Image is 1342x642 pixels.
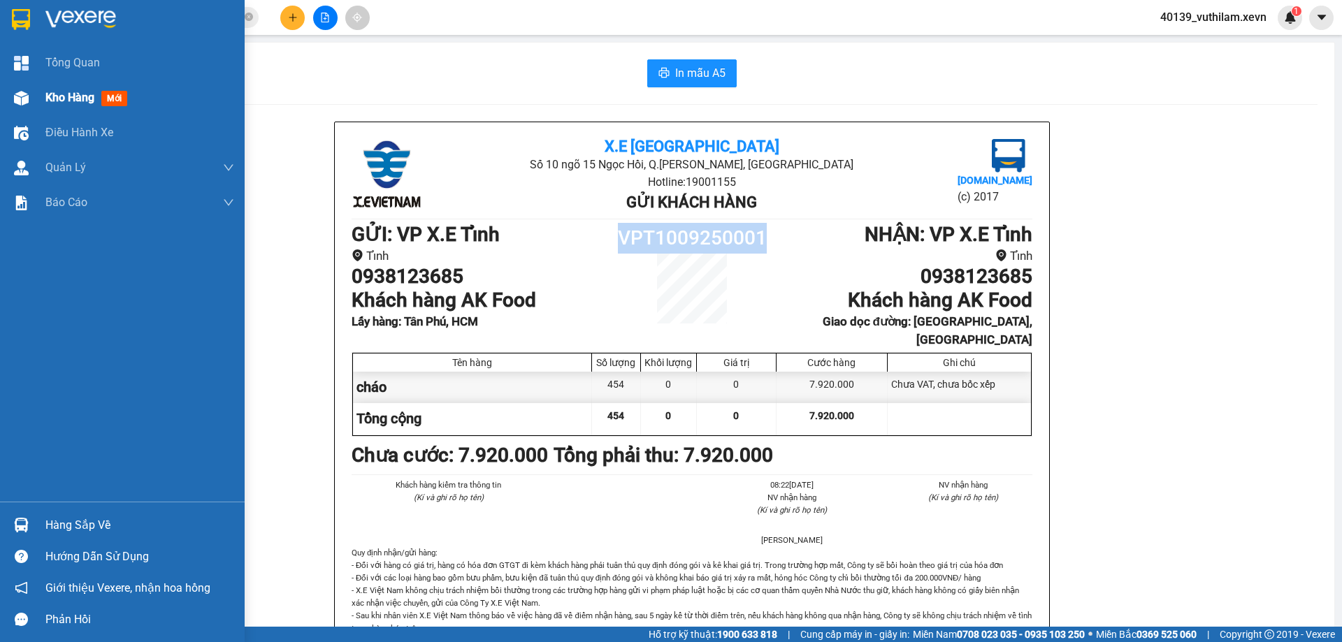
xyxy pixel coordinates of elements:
[644,357,693,368] div: Khối lượng
[596,357,637,368] div: Số lượng
[958,175,1032,186] b: [DOMAIN_NAME]
[995,249,1007,261] span: environment
[992,139,1025,173] img: logo.jpg
[352,314,478,328] b: Lấy hàng : Tân Phú, HCM
[626,194,757,211] b: Gửi khách hàng
[15,550,28,563] span: question-circle
[352,247,607,265] li: Tỉnh
[697,372,777,403] div: 0
[14,91,29,105] img: warehouse-icon
[414,493,484,502] i: (Kí và ghi rõ họ tên)
[1207,627,1209,642] span: |
[647,59,737,87] button: printerIn mẫu A5
[352,265,607,289] h1: 0938123685
[465,156,918,173] li: Số 10 ngõ 15 Ngọc Hồi, Q.[PERSON_NAME], [GEOGRAPHIC_DATA]
[723,479,861,491] li: 08:22[DATE]
[888,372,1031,403] div: Chưa VAT, chưa bốc xếp
[649,627,777,642] span: Hỗ trợ kỹ thuật:
[1088,632,1092,637] span: ⚪️
[45,91,94,104] span: Kho hàng
[777,265,1032,289] h1: 0938123685
[15,613,28,626] span: message
[352,223,500,246] b: GỬI : VP X.E Tỉnh
[45,124,113,141] span: Điều hành xe
[320,13,330,22] span: file-add
[605,138,779,155] b: X.E [GEOGRAPHIC_DATA]
[777,372,888,403] div: 7.920.000
[288,13,298,22] span: plus
[352,249,363,261] span: environment
[823,314,1032,347] b: Giao dọc đường: [GEOGRAPHIC_DATA], [GEOGRAPHIC_DATA]
[345,6,370,30] button: aim
[1309,6,1334,30] button: caret-down
[1264,629,1274,639] span: copyright
[353,372,592,403] div: cháo
[1284,11,1297,24] img: icon-new-feature
[380,479,518,491] li: Khách hàng kiểm tra thông tin
[352,444,548,467] b: Chưa cước : 7.920.000
[777,247,1032,265] li: Tỉnh
[1292,6,1301,16] sup: 1
[352,139,421,209] img: logo.jpg
[800,627,909,642] span: Cung cấp máy in - giấy in:
[891,357,1027,368] div: Ghi chú
[1294,6,1299,16] span: 1
[957,629,1085,640] strong: 0708 023 035 - 0935 103 250
[223,162,234,173] span: down
[1315,11,1328,24] span: caret-down
[757,505,827,515] i: (Kí và ghi rõ họ tên)
[928,493,998,502] i: (Kí và ghi rõ họ tên)
[45,159,86,176] span: Quản Lý
[665,410,671,421] span: 0
[280,6,305,30] button: plus
[865,223,1032,246] b: NHẬN : VP X.E Tỉnh
[700,357,772,368] div: Giá trị
[723,491,861,504] li: NV nhận hàng
[352,13,362,22] span: aim
[788,627,790,642] span: |
[14,161,29,175] img: warehouse-icon
[14,518,29,532] img: warehouse-icon
[313,6,338,30] button: file-add
[895,479,1033,491] li: NV nhận hàng
[45,546,234,567] div: Hướng dẫn sử dụng
[592,372,641,403] div: 454
[45,54,100,71] span: Tổng Quan
[245,13,253,21] span: close-circle
[15,581,28,594] span: notification
[356,410,421,427] span: Tổng cộng
[245,11,253,24] span: close-circle
[607,223,777,254] h1: VPT1009250001
[45,609,234,630] div: Phản hồi
[607,410,624,421] span: 454
[1137,629,1197,640] strong: 0369 525 060
[723,534,861,546] li: [PERSON_NAME]
[777,289,1032,312] h1: Khách hàng AK Food
[641,372,697,403] div: 0
[356,357,588,368] div: Tên hàng
[913,627,1085,642] span: Miền Nam
[465,173,918,191] li: Hotline: 19001155
[958,188,1032,205] li: (c) 2017
[14,56,29,71] img: dashboard-icon
[45,194,87,211] span: Báo cáo
[1096,627,1197,642] span: Miền Bắc
[101,91,127,106] span: mới
[45,515,234,536] div: Hàng sắp về
[733,410,739,421] span: 0
[675,64,726,82] span: In mẫu A5
[352,289,607,312] h1: Khách hàng AK Food
[45,579,210,597] span: Giới thiệu Vexere, nhận hoa hồng
[658,67,670,80] span: printer
[14,126,29,140] img: warehouse-icon
[223,197,234,208] span: down
[809,410,854,421] span: 7.920.000
[554,444,773,467] b: Tổng phải thu: 7.920.000
[12,9,30,30] img: logo-vxr
[780,357,883,368] div: Cước hàng
[717,629,777,640] strong: 1900 633 818
[14,196,29,210] img: solution-icon
[1149,8,1278,26] span: 40139_vuthilam.xevn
